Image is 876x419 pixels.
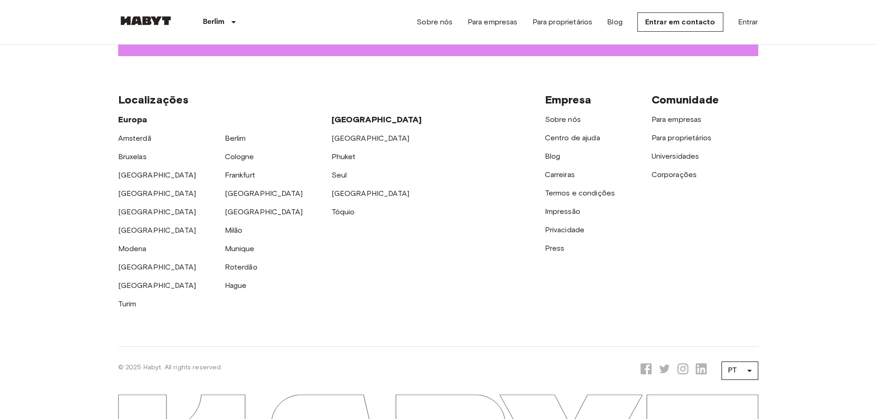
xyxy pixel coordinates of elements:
[637,12,723,32] a: Entrar em contacto
[652,93,719,106] span: Comunidade
[225,171,255,179] a: Frankfurt
[332,152,356,161] a: Phuket
[607,17,623,28] a: Blog
[118,244,147,253] a: Modena
[696,363,707,378] a: Opens a new tab to Habyt LinkedIn page
[118,363,223,371] span: © 2025 Habyt. All rights reserved.
[225,263,258,271] a: Roterdão
[332,134,410,143] a: [GEOGRAPHIC_DATA]
[641,363,652,378] a: Opens a new tab to Habyt Facebook page
[118,226,196,235] a: [GEOGRAPHIC_DATA]
[118,189,196,198] a: [GEOGRAPHIC_DATA]
[545,207,580,216] a: Impressão
[118,115,148,125] span: Europa
[332,207,355,216] a: Tóquio
[659,363,670,378] a: Opens a new tab to Habyt X page
[118,263,196,271] a: [GEOGRAPHIC_DATA]
[721,358,758,384] div: PT
[225,244,255,253] a: Munique
[545,189,615,197] a: Termos e condições
[332,189,410,198] a: [GEOGRAPHIC_DATA]
[652,170,697,179] a: Corporações
[225,152,254,161] a: Cologne
[118,134,151,143] a: Amsterdã
[545,244,565,253] a: Press
[118,93,189,106] span: Localizações
[468,17,518,28] a: Para empresas
[545,152,561,161] a: Blog
[118,171,196,179] a: [GEOGRAPHIC_DATA]
[118,16,173,25] img: Habyt
[545,93,592,106] span: Empresa
[225,189,303,198] a: [GEOGRAPHIC_DATA]
[417,17,452,28] a: Sobre nós
[332,171,347,179] a: Seul
[532,17,593,28] a: Para proprietários
[332,115,422,125] span: [GEOGRAPHIC_DATA]
[118,281,196,290] a: [GEOGRAPHIC_DATA]
[118,152,147,161] a: Bruxelas
[652,115,702,124] a: Para empresas
[652,152,699,161] a: Universidades
[203,17,225,28] p: Berlim
[225,226,243,235] a: Milão
[738,17,758,28] a: Entrar
[545,170,575,179] a: Carreiras
[225,134,246,143] a: Berlim
[545,133,600,142] a: Centro de ajuda
[118,299,137,308] a: Turim
[118,207,196,216] a: [GEOGRAPHIC_DATA]
[225,207,303,216] a: [GEOGRAPHIC_DATA]
[545,115,581,124] a: Sobre nós
[652,133,712,142] a: Para proprietários
[677,363,688,378] a: Opens a new tab to Habyt Instagram page
[225,281,247,290] a: Hague
[545,225,585,234] a: Privacidade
